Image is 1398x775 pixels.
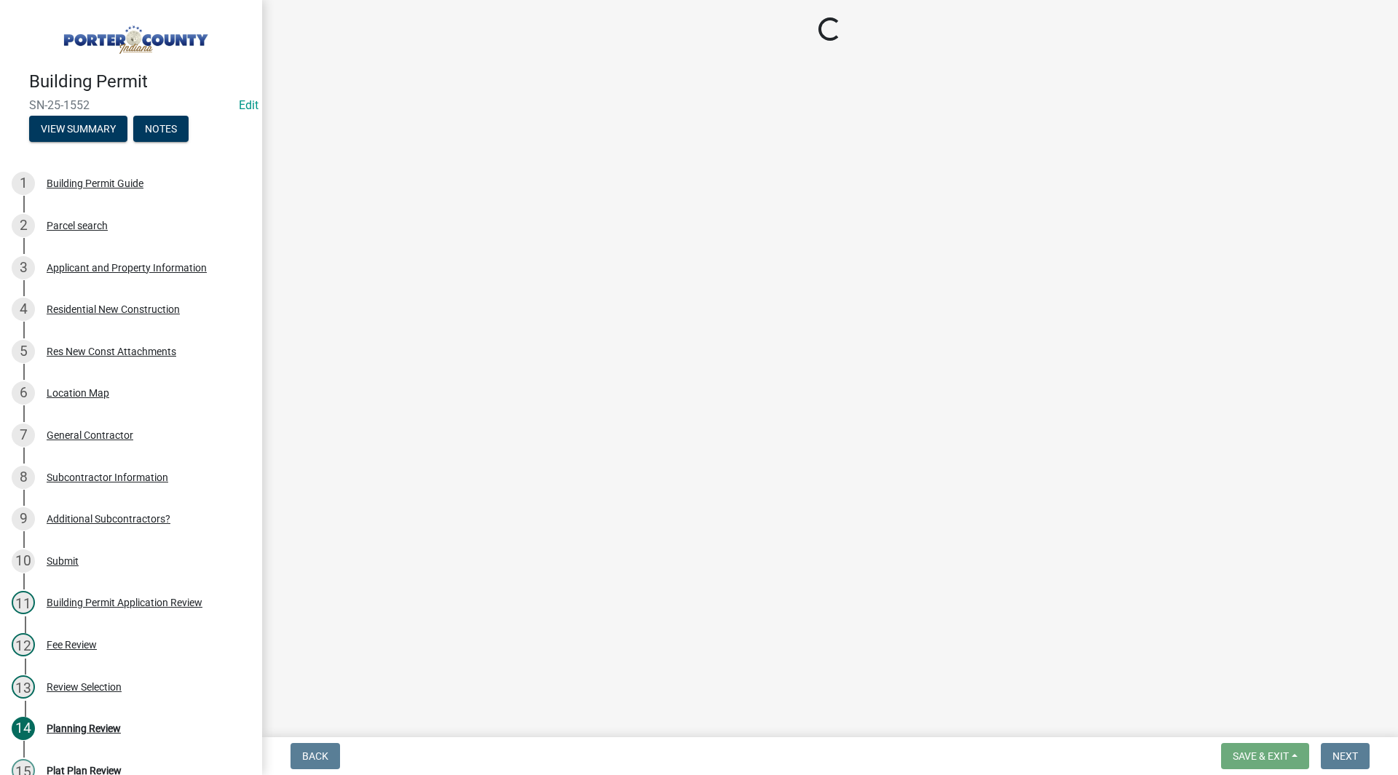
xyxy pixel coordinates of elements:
[12,633,35,656] div: 12
[29,116,127,142] button: View Summary
[291,743,340,769] button: Back
[12,591,35,614] div: 11
[12,549,35,573] div: 10
[29,98,233,112] span: SN-25-1552
[12,340,35,363] div: 5
[47,514,170,524] div: Additional Subcontractors?
[133,116,189,142] button: Notes
[47,388,109,398] div: Location Map
[47,597,202,608] div: Building Permit Application Review
[1221,743,1309,769] button: Save & Exit
[29,71,250,92] h4: Building Permit
[12,172,35,195] div: 1
[302,750,328,762] span: Back
[12,507,35,530] div: 9
[12,256,35,279] div: 3
[239,98,258,112] wm-modal-confirm: Edit Application Number
[47,430,133,440] div: General Contractor
[239,98,258,112] a: Edit
[1233,750,1289,762] span: Save & Exit
[1332,750,1358,762] span: Next
[47,723,121,734] div: Planning Review
[47,472,168,482] div: Subcontractor Information
[47,220,108,231] div: Parcel search
[29,124,127,135] wm-modal-confirm: Summary
[12,214,35,237] div: 2
[47,682,122,692] div: Review Selection
[12,466,35,489] div: 8
[47,346,176,357] div: Res New Const Attachments
[12,424,35,447] div: 7
[47,304,180,314] div: Residential New Construction
[12,298,35,321] div: 4
[1321,743,1370,769] button: Next
[47,178,143,188] div: Building Permit Guide
[47,263,207,273] div: Applicant and Property Information
[133,124,189,135] wm-modal-confirm: Notes
[29,15,239,56] img: Porter County, Indiana
[47,556,79,566] div: Submit
[12,675,35,699] div: 13
[47,640,97,650] div: Fee Review
[12,381,35,405] div: 6
[12,717,35,740] div: 14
